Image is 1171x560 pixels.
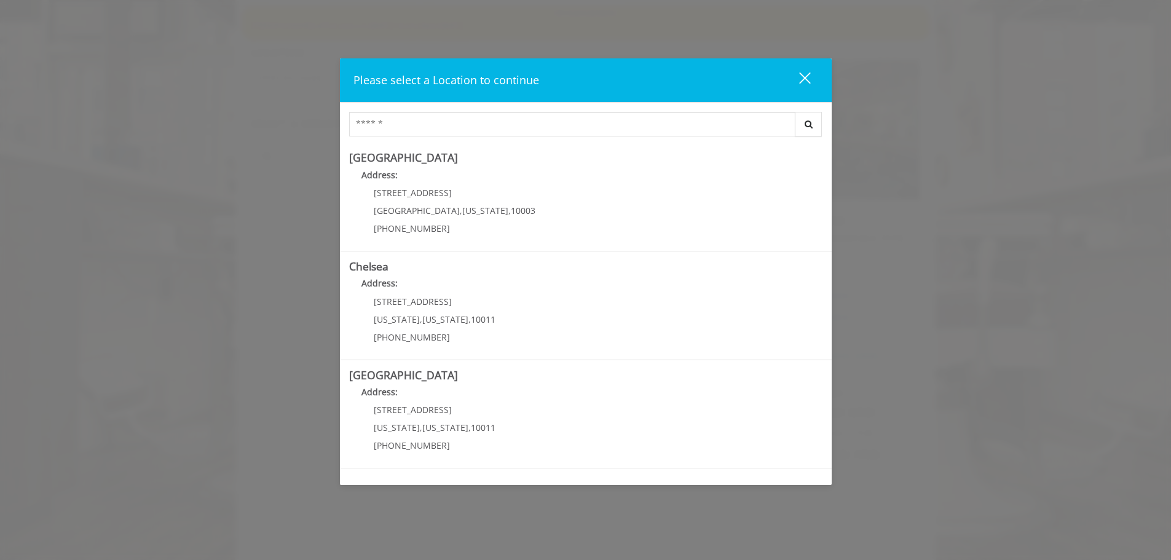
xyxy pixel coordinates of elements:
[508,205,511,216] span: ,
[420,314,422,325] span: ,
[511,205,535,216] span: 10003
[361,277,398,289] b: Address:
[349,112,822,143] div: Center Select
[374,314,420,325] span: [US_STATE]
[776,68,818,93] button: close dialog
[361,169,398,181] b: Address:
[374,331,450,343] span: [PHONE_NUMBER]
[374,404,452,416] span: [STREET_ADDRESS]
[468,422,471,433] span: ,
[471,314,495,325] span: 10011
[374,440,450,451] span: [PHONE_NUMBER]
[785,71,810,90] div: close dialog
[420,422,422,433] span: ,
[349,259,388,274] b: Chelsea
[462,205,508,216] span: [US_STATE]
[374,187,452,199] span: [STREET_ADDRESS]
[374,296,452,307] span: [STREET_ADDRESS]
[374,223,450,234] span: [PHONE_NUMBER]
[349,368,458,382] b: [GEOGRAPHIC_DATA]
[471,422,495,433] span: 10011
[422,314,468,325] span: [US_STATE]
[374,205,460,216] span: [GEOGRAPHIC_DATA]
[460,205,462,216] span: ,
[374,422,420,433] span: [US_STATE]
[353,73,539,87] span: Please select a Location to continue
[802,120,816,128] i: Search button
[468,314,471,325] span: ,
[361,386,398,398] b: Address:
[349,112,795,136] input: Search Center
[349,476,387,491] b: Flatiron
[349,150,458,165] b: [GEOGRAPHIC_DATA]
[422,422,468,433] span: [US_STATE]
